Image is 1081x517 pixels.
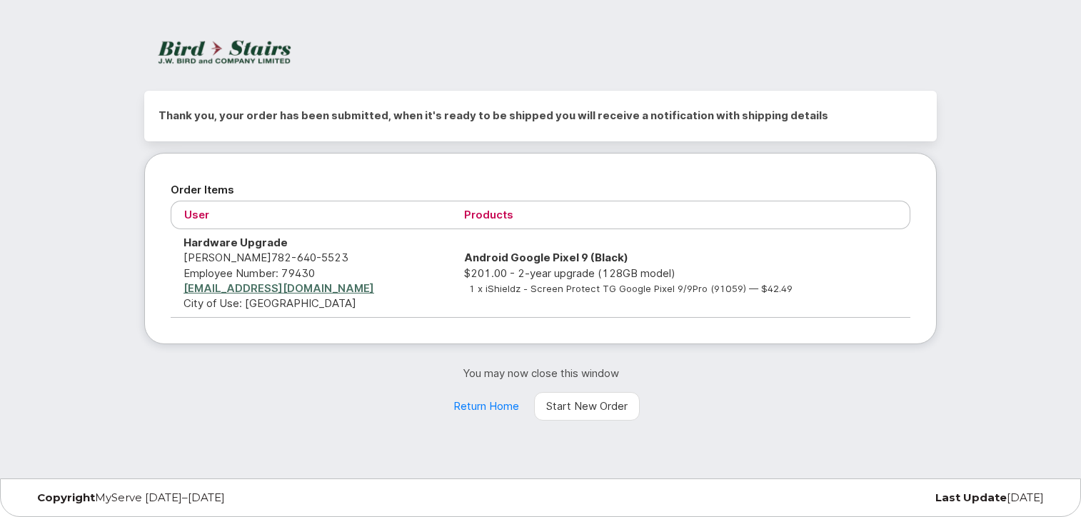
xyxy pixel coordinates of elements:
a: [EMAIL_ADDRESS][DOMAIN_NAME] [183,281,374,295]
div: MyServe [DATE]–[DATE] [26,492,369,503]
h2: Order Items [171,179,910,201]
small: 1 x iShieldz - Screen Protect TG Google Pixel 9/9Pro (91059) — $42.49 [469,283,793,294]
strong: Hardware Upgrade [183,236,288,249]
span: 5523 [316,251,348,264]
span: Employee Number: 79430 [183,266,315,280]
strong: Last Update [935,491,1007,504]
h2: Thank you, your order has been submitted, when it's ready to be shipped you will receive a notifi... [159,105,922,126]
span: 640 [291,251,316,264]
strong: Android Google Pixel 9 (Black) [464,251,628,264]
td: [PERSON_NAME] City of Use: [GEOGRAPHIC_DATA] [171,229,451,318]
div: [DATE] [712,492,1055,503]
th: Products [451,201,910,229]
strong: Copyright [37,491,95,504]
td: $201.00 - 2-year upgrade (128GB model) [451,229,910,318]
a: Start New Order [534,392,640,421]
img: JW Bird and Company (Bird Stairs) [156,37,293,66]
p: You may now close this window [144,366,937,381]
a: Return Home [441,392,531,421]
span: 782 [271,251,348,264]
th: User [171,201,451,229]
